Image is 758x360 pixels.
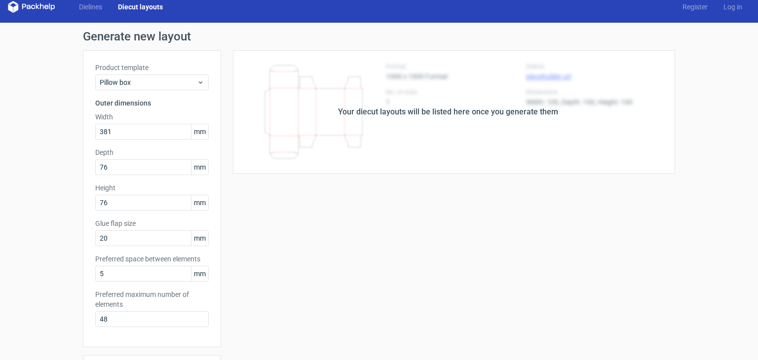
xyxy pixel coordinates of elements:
label: Glue flap size [95,218,209,228]
label: Width [95,112,209,122]
label: Preferred maximum number of elements [95,289,209,309]
span: mm [191,231,208,246]
a: Dielines [71,2,110,12]
span: mm [191,266,208,281]
label: Depth [95,147,209,157]
span: mm [191,124,208,139]
label: Product template [95,63,209,72]
span: mm [191,195,208,210]
a: Log in [716,2,750,12]
a: Diecut layouts [110,2,171,12]
div: Your diecut layouts will be listed here once you generate them [338,106,558,118]
a: Register [675,2,716,12]
span: mm [191,160,208,175]
label: Height [95,183,209,193]
span: Pillow box [100,77,197,87]
label: Preferred space between elements [95,254,209,264]
h3: Outer dimensions [95,98,209,108]
h1: Generate new layout [83,31,675,42]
